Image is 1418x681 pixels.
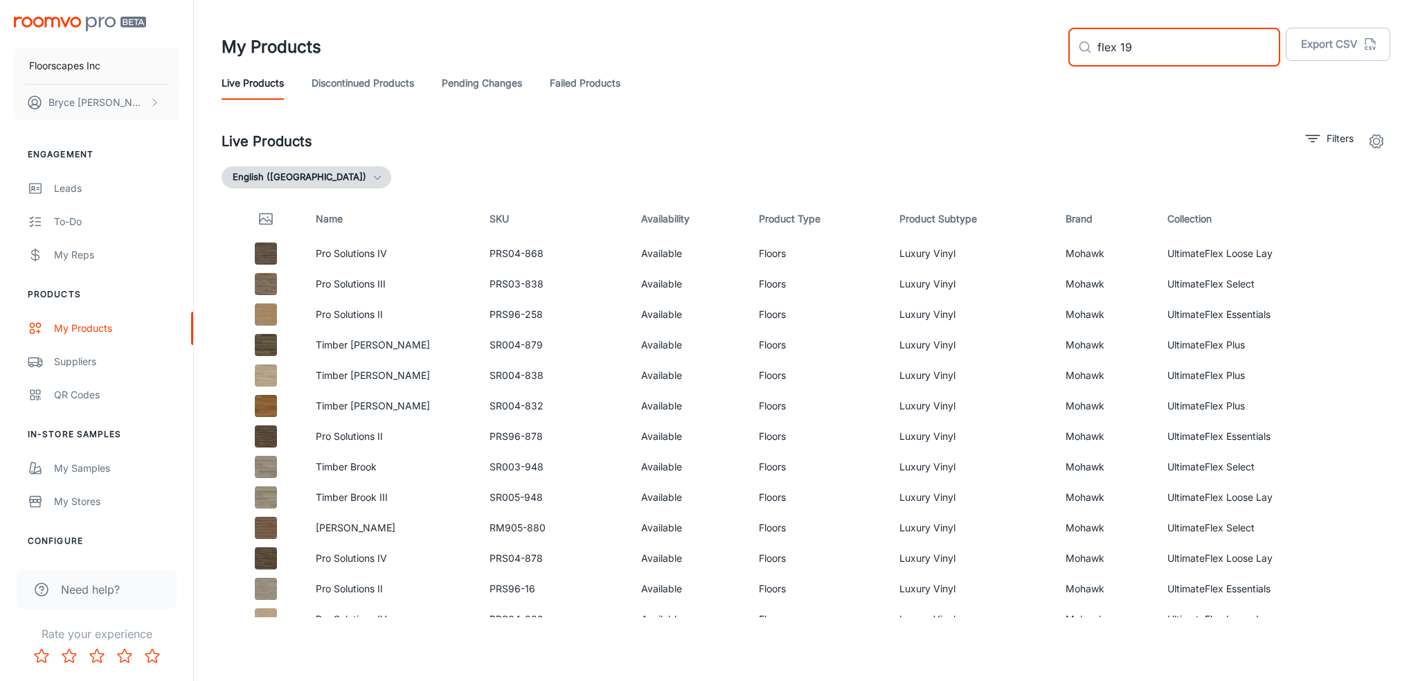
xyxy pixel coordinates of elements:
td: UltimateFlex Loose Lay [1156,543,1330,574]
td: Mohawk [1054,421,1156,452]
td: Luxury Vinyl [888,513,1055,543]
input: Search for products [1097,28,1280,67]
span: Need help? [61,581,120,598]
button: Bryce [PERSON_NAME] [14,85,179,121]
td: Available [630,269,748,299]
td: PRS04-232 [478,604,630,635]
td: SR004-832 [478,391,630,421]
td: UltimateFlex Essentials [1156,421,1330,452]
td: Floors [748,360,888,391]
h1: My Products [222,35,321,60]
p: Pro Solutions IV [316,551,467,566]
td: UltimateFlex Select [1156,452,1330,482]
td: UltimateFlex Loose Lay [1156,604,1330,635]
td: Floors [748,513,888,543]
td: PRS03-838 [478,269,630,299]
div: Leads [54,181,179,196]
td: Floors [748,391,888,421]
div: My Samples [54,461,179,476]
button: Floorscapes Inc [14,48,179,84]
div: Suppliers [54,354,179,369]
td: SR004-838 [478,360,630,391]
p: Pro Solutions II [316,307,467,322]
td: Mohawk [1054,482,1156,513]
td: Mohawk [1054,238,1156,269]
td: SR005-948 [478,482,630,513]
th: Product Type [748,200,888,238]
td: Luxury Vinyl [888,543,1055,574]
p: Rate your experience [11,626,182,642]
td: Mohawk [1054,543,1156,574]
th: Brand [1054,200,1156,238]
td: Floors [748,238,888,269]
td: Floors [748,452,888,482]
p: Pro Solutions IV [316,612,467,627]
td: Available [630,452,748,482]
td: Available [630,330,748,360]
td: Available [630,482,748,513]
td: Floors [748,330,888,360]
td: Luxury Vinyl [888,299,1055,330]
a: Failed Products [550,67,620,100]
td: Available [630,513,748,543]
td: Luxury Vinyl [888,269,1055,299]
button: settings [1363,127,1390,155]
td: Luxury Vinyl [888,238,1055,269]
a: Discontinued Products [312,67,414,100]
th: Name [305,200,478,238]
td: Luxury Vinyl [888,391,1055,421]
td: UltimateFlex Loose Lay [1156,238,1330,269]
button: Rate 5 star [138,642,166,670]
td: UltimateFlex Plus [1156,391,1330,421]
td: Mohawk [1054,269,1156,299]
td: Luxury Vinyl [888,574,1055,604]
td: Available [630,604,748,635]
p: Timber [PERSON_NAME] [316,398,467,414]
p: Pro Solutions IV [316,246,467,261]
td: Available [630,421,748,452]
a: Live Products [222,67,284,100]
th: Availability [630,200,748,238]
td: Available [630,574,748,604]
td: Mohawk [1054,299,1156,330]
div: My Reps [54,247,179,263]
svg: Thumbnail [258,211,274,227]
td: Mohawk [1054,330,1156,360]
td: Floors [748,299,888,330]
a: Pending Changes [442,67,522,100]
p: [PERSON_NAME] [316,520,467,536]
th: SKU [478,200,630,238]
button: Rate 1 star [28,642,55,670]
button: Export CSV [1286,28,1390,61]
td: UltimateFlex Select [1156,269,1330,299]
td: UltimateFlex Loose Lay [1156,482,1330,513]
td: Mohawk [1054,574,1156,604]
td: SR003-948 [478,452,630,482]
td: Mohawk [1054,513,1156,543]
p: Pro Solutions II [316,581,467,596]
td: Floors [748,421,888,452]
td: UltimateFlex Essentials [1156,574,1330,604]
td: Floors [748,574,888,604]
td: Mohawk [1054,604,1156,635]
td: SR004-879 [478,330,630,360]
td: UltimateFlex Essentials [1156,299,1330,330]
td: Floors [748,482,888,513]
p: Floorscapes Inc [29,58,100,73]
td: Mohawk [1054,391,1156,421]
td: PRS04-878 [478,543,630,574]
td: Floors [748,604,888,635]
td: Mohawk [1054,360,1156,391]
td: Luxury Vinyl [888,330,1055,360]
td: Floors [748,269,888,299]
p: Filters [1327,131,1354,146]
p: Pro Solutions II [316,429,467,444]
button: Rate 4 star [111,642,138,670]
td: Available [630,360,748,391]
td: UltimateFlex Select [1156,513,1330,543]
td: Available [630,543,748,574]
div: QR Codes [54,387,179,403]
button: filter [1302,127,1357,150]
td: UltimateFlex Plus [1156,330,1330,360]
td: Available [630,238,748,269]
